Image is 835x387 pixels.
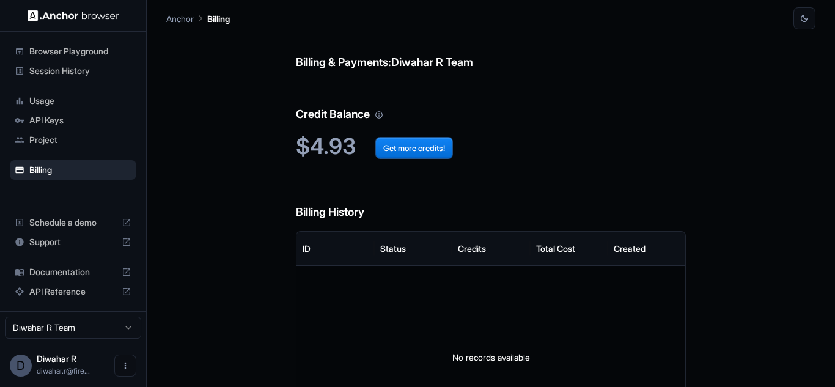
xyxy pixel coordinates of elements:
div: API Reference [10,282,136,301]
span: Project [29,134,131,146]
span: Browser Playground [29,45,131,57]
h2: $4.93 [296,133,685,160]
div: Total Cost [536,243,575,254]
span: API Reference [29,286,117,298]
img: Anchor Logo [28,10,119,21]
span: Documentation [29,266,117,278]
span: Session History [29,65,131,77]
div: Documentation [10,262,136,282]
div: Schedule a demo [10,213,136,232]
h6: Credit Balance [296,81,685,123]
div: Usage [10,91,136,111]
h6: Billing History [296,179,685,221]
div: ID [303,243,311,254]
button: Get more credits! [375,137,453,159]
div: Browser Playground [10,42,136,61]
h6: Billing & Payments: Diwahar R Team [296,29,685,72]
div: Status [380,243,406,254]
span: API Keys [29,114,131,127]
p: Billing [207,12,230,25]
div: Session History [10,61,136,81]
button: Open menu [114,355,136,377]
span: Diwahar R [37,353,76,364]
nav: breadcrumb [166,12,230,25]
span: Support [29,236,117,248]
div: D [10,355,32,377]
div: Billing [10,160,136,180]
span: diwahar.r@fireflink.com [37,366,90,375]
div: Credits [458,243,486,254]
div: Support [10,232,136,252]
span: Schedule a demo [29,216,117,229]
svg: Your credit balance will be consumed as you use the API. Visit the usage page to view a breakdown... [375,111,383,119]
div: Project [10,130,136,150]
p: Anchor [166,12,194,25]
div: Created [614,243,646,254]
div: API Keys [10,111,136,130]
span: Billing [29,164,131,176]
span: Usage [29,95,131,107]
